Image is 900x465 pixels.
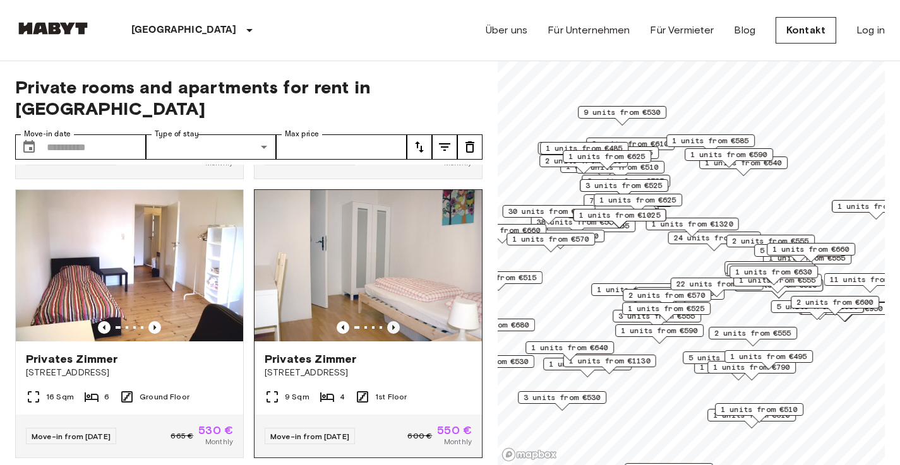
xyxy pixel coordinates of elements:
[454,271,543,291] div: Map marker
[265,367,472,379] span: [STREET_ADDRESS]
[642,288,719,299] span: 4 units from €605
[622,302,711,322] div: Map marker
[730,351,807,362] span: 1 units from €495
[546,143,623,154] span: 1 units from €485
[155,129,199,139] label: Type of stay
[591,283,680,303] div: Map marker
[503,205,596,225] div: Map marker
[674,232,755,244] span: 24 units from €530
[709,327,797,346] div: Map marker
[615,324,704,344] div: Map marker
[458,224,546,244] div: Map marker
[340,391,345,403] span: 4
[796,297,873,308] span: 2 units from €600
[676,278,758,290] span: 22 units from €575
[587,175,664,187] span: 3 units from €525
[652,218,733,230] span: 1 units from €1320
[724,261,813,281] div: Map marker
[733,264,810,276] span: 1 units from €640
[444,436,472,447] span: Monthly
[671,278,764,297] div: Map marker
[628,290,705,301] span: 2 units from €570
[584,107,661,118] span: 9 units from €530
[531,342,608,353] span: 1 units from €640
[594,194,682,213] div: Map marker
[387,321,400,334] button: Previous image
[16,190,243,341] img: Marketing picture of unit DE-01-029-04M
[548,23,630,38] a: Für Unternehmen
[540,142,628,162] div: Map marker
[666,134,755,154] div: Map marker
[148,321,161,334] button: Previous image
[254,189,483,458] a: Marketing picture of unit DE-01-093-04MPrevious imagePrevious imagePrivates Zimmer[STREET_ADDRESS...
[32,432,111,441] span: Move-in from [DATE]
[255,190,482,341] img: Marketing picture of unit DE-01-093-04M
[375,391,407,403] span: 1st Floor
[806,303,883,314] span: 6 units from €950
[518,391,606,411] div: Map marker
[549,358,626,370] span: 1 units from €570
[337,321,349,334] button: Previous image
[563,355,656,374] div: Map marker
[599,194,676,206] span: 1 units from €625
[589,195,666,206] span: 7 units from €585
[582,162,659,173] span: 2 units from €510
[856,23,885,38] a: Log in
[543,358,632,377] div: Map marker
[732,235,809,247] span: 2 units from €555
[685,148,773,168] div: Map marker
[452,356,529,367] span: 4 units from €530
[776,17,836,44] a: Kontakt
[457,134,483,160] button: tune
[734,23,755,38] a: Blog
[15,22,91,35] img: Habyt
[646,218,739,237] div: Map marker
[507,233,595,252] div: Map marker
[140,391,189,403] span: Ground Floor
[713,409,790,421] span: 1 units from €610
[452,319,529,331] span: 1 units from €680
[767,243,855,262] div: Map marker
[688,352,765,363] span: 5 units from €590
[668,232,761,251] div: Map marker
[522,230,599,242] span: 2 units from €690
[690,149,767,160] span: 1 units from €590
[16,134,42,160] button: Choose date
[730,262,807,273] span: 1 units from €645
[579,209,661,221] span: 1 units from €1025
[198,425,233,436] span: 530 €
[512,233,589,245] span: 1 units from €570
[464,225,541,236] span: 1 units from €660
[460,272,537,283] span: 1 units from €515
[525,341,614,361] div: Map marker
[650,23,714,38] a: Für Vermieter
[501,447,557,462] a: Mapbox logo
[721,404,798,415] span: 1 units from €510
[772,244,849,255] span: 1 units from €660
[15,189,244,458] a: Marketing picture of unit DE-01-029-04MPrevious imagePrevious imagePrivates Zimmer[STREET_ADDRESS...
[715,403,803,423] div: Map marker
[582,175,670,194] div: Map marker
[592,138,669,150] span: 2 units from €610
[707,409,796,428] div: Map marker
[407,134,432,160] button: tune
[407,430,432,442] span: 600 €
[568,151,645,162] span: 1 units from €625
[104,391,109,403] span: 6
[585,180,663,191] span: 3 units from €525
[270,432,349,441] span: Move-in from [DATE]
[24,129,71,139] label: Move-in date
[705,157,782,168] span: 1 units from €640
[539,155,628,174] div: Map marker
[597,284,674,295] span: 1 units from €725
[516,230,604,249] div: Map marker
[771,300,864,320] div: Map marker
[683,351,771,371] div: Map marker
[26,351,117,367] span: Privates Zimmer
[707,361,796,380] div: Map marker
[46,391,74,403] span: 16 Sqm
[563,150,651,170] div: Map marker
[285,391,309,403] span: 9 Sqm
[672,135,749,146] span: 1 units from €585
[573,209,666,228] div: Map marker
